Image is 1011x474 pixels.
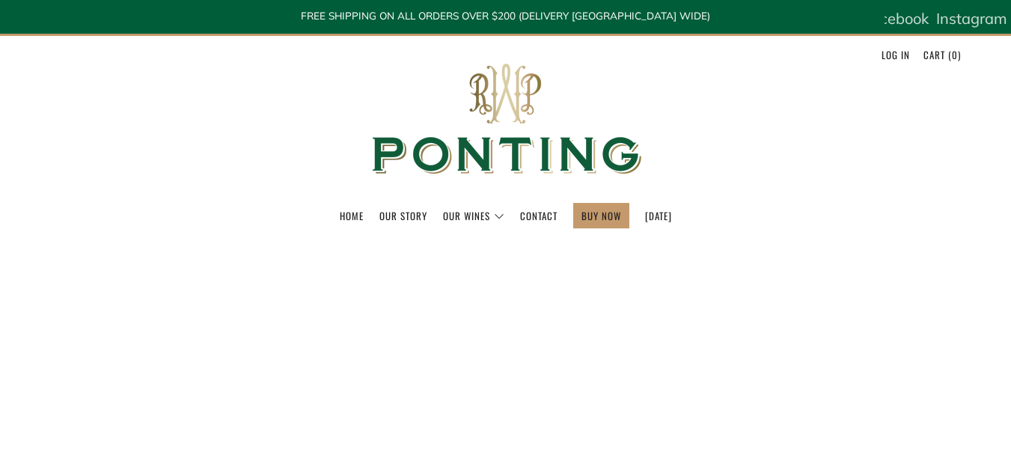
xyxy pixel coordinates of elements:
[863,4,929,34] a: Facebook
[863,9,929,28] span: Facebook
[443,204,504,228] a: Our Wines
[581,204,621,228] a: BUY NOW
[923,43,961,67] a: Cart (0)
[882,43,910,67] a: Log in
[340,204,364,228] a: Home
[936,4,1007,34] a: Instagram
[520,204,558,228] a: Contact
[356,36,656,203] img: Ponting Wines
[645,204,672,228] a: [DATE]
[379,204,427,228] a: Our Story
[952,47,958,62] span: 0
[936,9,1007,28] span: Instagram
